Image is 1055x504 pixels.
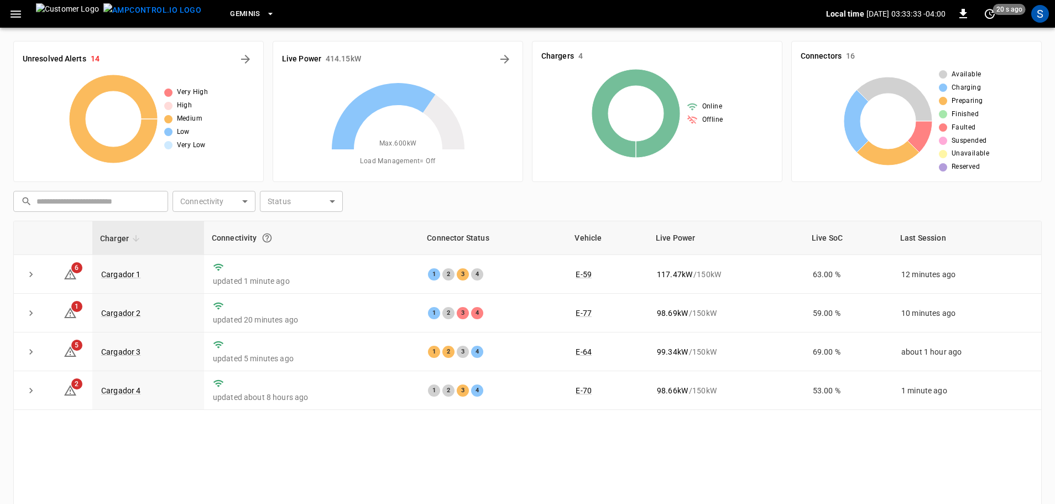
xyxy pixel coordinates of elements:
[23,382,39,399] button: expand row
[71,340,82,351] span: 5
[64,308,77,316] a: 1
[23,53,86,65] h6: Unresolved Alerts
[657,308,795,319] div: / 150 kW
[993,4,1026,15] span: 20 s ago
[826,8,864,19] p: Local time
[471,385,483,397] div: 4
[419,221,567,255] th: Connector Status
[177,113,202,124] span: Medium
[379,138,417,149] span: Max. 600 kW
[952,109,979,120] span: Finished
[71,301,82,312] span: 1
[981,5,999,23] button: set refresh interval
[567,221,648,255] th: Vehicle
[471,346,483,358] div: 4
[648,221,804,255] th: Live Power
[471,268,483,280] div: 4
[952,162,980,173] span: Reserved
[100,232,143,245] span: Charger
[541,50,574,63] h6: Chargers
[804,221,892,255] th: Live SoC
[801,50,842,63] h6: Connectors
[177,140,206,151] span: Very Low
[457,307,469,319] div: 3
[360,156,435,167] span: Load Management = Off
[657,308,688,319] p: 98.69 kW
[257,228,277,248] button: Connection between the charger and our software.
[952,96,983,107] span: Preparing
[952,69,981,80] span: Available
[101,309,141,318] a: Cargador 2
[23,344,39,360] button: expand row
[23,305,39,321] button: expand row
[71,378,82,389] span: 2
[702,101,722,112] span: Online
[71,262,82,273] span: 6
[101,386,141,395] a: Cargador 4
[657,346,795,357] div: / 150 kW
[230,8,260,20] span: Geminis
[657,385,795,396] div: / 150 kW
[952,122,976,133] span: Faulted
[442,346,455,358] div: 2
[23,266,39,283] button: expand row
[457,346,469,358] div: 3
[952,148,989,159] span: Unavailable
[213,392,411,403] p: updated about 8 hours ago
[804,255,892,294] td: 63.00 %
[64,347,77,356] a: 5
[657,385,688,396] p: 98.66 kW
[804,371,892,410] td: 53.00 %
[177,127,190,138] span: Low
[428,268,440,280] div: 1
[226,3,279,25] button: Geminis
[892,255,1041,294] td: 12 minutes ago
[866,8,946,19] p: [DATE] 03:33:33 -04:00
[101,270,141,279] a: Cargador 1
[657,346,688,357] p: 99.34 kW
[213,276,411,287] p: updated 1 minute ago
[457,268,469,280] div: 3
[442,268,455,280] div: 2
[213,353,411,364] p: updated 5 minutes ago
[657,269,795,280] div: / 150 kW
[657,269,692,280] p: 117.47 kW
[177,100,192,111] span: High
[101,347,141,356] a: Cargador 3
[892,294,1041,332] td: 10 minutes ago
[846,50,855,63] h6: 16
[804,332,892,371] td: 69.00 %
[103,3,201,17] img: ampcontrol.io logo
[212,228,412,248] div: Connectivity
[282,53,321,65] h6: Live Power
[576,347,592,356] a: E-64
[576,270,592,279] a: E-59
[578,50,583,63] h6: 4
[237,50,254,68] button: All Alerts
[576,309,592,318] a: E-77
[177,87,208,98] span: Very High
[326,53,361,65] h6: 414.15 kW
[471,307,483,319] div: 4
[702,115,723,126] span: Offline
[213,314,411,325] p: updated 20 minutes ago
[428,307,440,319] div: 1
[576,386,592,395] a: E-70
[64,269,77,278] a: 6
[1031,5,1049,23] div: profile-icon
[428,346,440,358] div: 1
[91,53,100,65] h6: 14
[496,50,514,68] button: Energy Overview
[457,385,469,397] div: 3
[442,307,455,319] div: 2
[952,136,987,147] span: Suspended
[428,385,440,397] div: 1
[892,371,1041,410] td: 1 minute ago
[804,294,892,332] td: 59.00 %
[442,385,455,397] div: 2
[64,386,77,394] a: 2
[892,332,1041,371] td: about 1 hour ago
[36,3,99,24] img: Customer Logo
[952,82,981,93] span: Charging
[892,221,1041,255] th: Last Session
